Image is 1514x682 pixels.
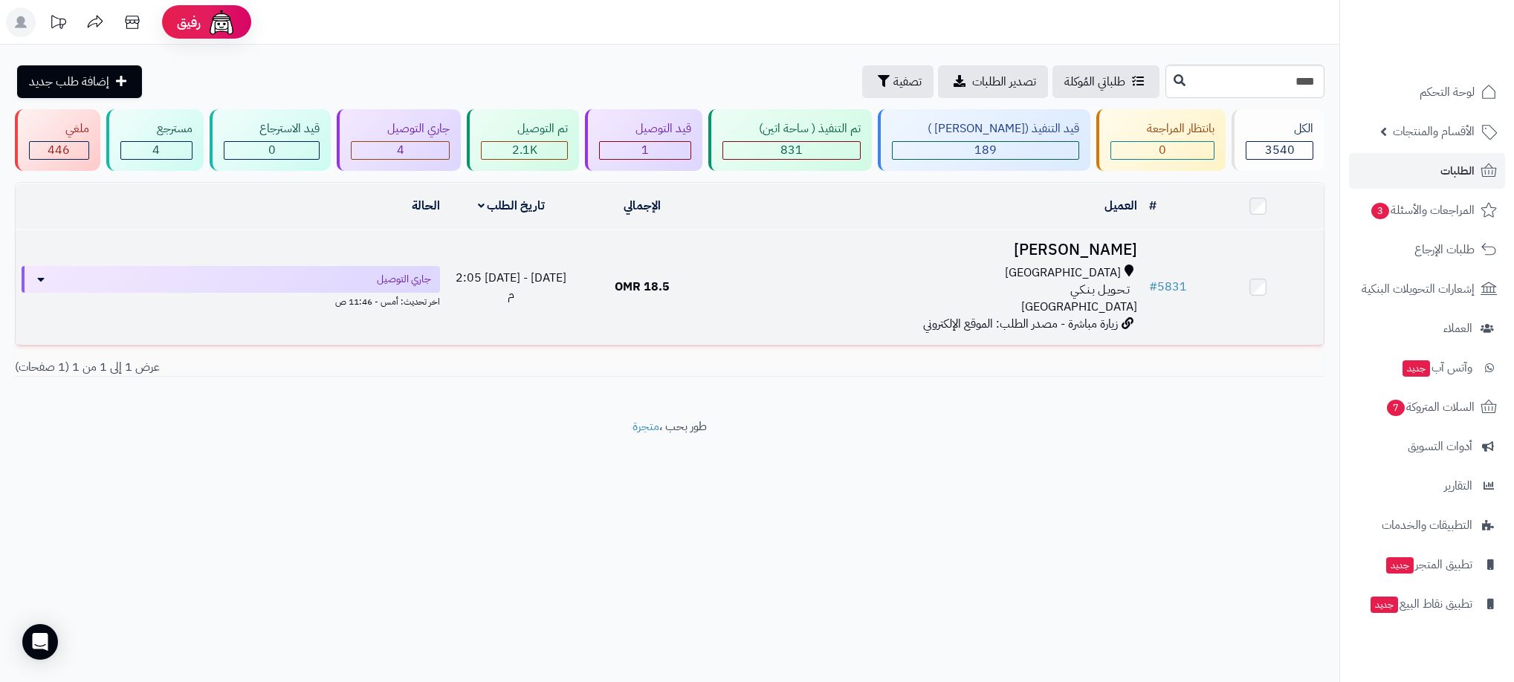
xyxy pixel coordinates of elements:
div: 0 [224,142,320,159]
span: المراجعات والأسئلة [1370,200,1475,221]
span: جديد [1371,597,1398,613]
div: تم التوصيل [481,120,568,137]
a: الطلبات [1349,153,1505,189]
div: 4 [352,142,449,159]
span: السلات المتروكة [1385,397,1475,418]
a: تطبيق المتجرجديد [1349,547,1505,582]
span: العملاء [1443,318,1472,339]
a: قيد الاسترجاع 0 [207,109,334,171]
span: جاري التوصيل [377,272,431,287]
a: السلات المتروكة7 [1349,389,1505,425]
span: وآتس آب [1401,357,1472,378]
span: رفيق [177,13,201,31]
a: تم التوصيل 2.1K [464,109,582,171]
div: جاري التوصيل [351,120,450,137]
a: ملغي 446 [12,109,103,171]
span: 1 [641,141,649,159]
a: وآتس آبجديد [1349,350,1505,386]
span: زيارة مباشرة - مصدر الطلب: الموقع الإلكتروني [923,315,1118,333]
span: التطبيقات والخدمات [1382,515,1472,536]
a: إشعارات التحويلات البنكية [1349,271,1505,307]
div: 189 [893,142,1079,159]
a: قيد التنفيذ ([PERSON_NAME] ) 189 [875,109,1094,171]
span: [DATE] - [DATE] 2:05 م [456,269,566,304]
div: 2065 [482,142,567,159]
a: لوحة التحكم [1349,74,1505,110]
span: 3 [1371,203,1389,219]
span: تـحـويـل بـنـكـي [1070,282,1130,299]
span: تطبيق المتجر [1385,554,1472,575]
div: 831 [723,142,860,159]
div: قيد الاسترجاع [224,120,320,137]
span: تطبيق نقاط البيع [1369,594,1472,614]
span: لوحة التحكم [1420,82,1475,103]
a: المراجعات والأسئلة3 [1349,192,1505,228]
a: تم التنفيذ ( ساحة اتين) 831 [705,109,875,171]
span: 831 [780,141,803,159]
a: مسترجع 4 [103,109,207,171]
div: الكل [1246,120,1313,137]
div: Open Intercom Messenger [22,624,58,660]
div: 0 [1111,142,1214,159]
a: التقارير [1349,468,1505,504]
span: 189 [974,141,997,159]
a: بانتظار المراجعة 0 [1093,109,1229,171]
a: تطبيق نقاط البيعجديد [1349,586,1505,622]
a: الحالة [412,197,440,215]
span: طلبات الإرجاع [1414,239,1475,260]
span: 4 [152,141,160,159]
div: اخر تحديث: أمس - 11:46 ص [22,293,440,308]
a: جاري التوصيل 4 [334,109,464,171]
span: جديد [1386,557,1414,574]
div: مسترجع [120,120,193,137]
span: تصدير الطلبات [972,73,1036,91]
span: التقارير [1444,475,1472,496]
a: طلبات الإرجاع [1349,232,1505,267]
span: [GEOGRAPHIC_DATA] [1021,298,1137,316]
a: تصدير الطلبات [938,65,1048,98]
span: إشعارات التحويلات البنكية [1362,279,1475,299]
div: ملغي [29,120,89,137]
div: 446 [30,142,88,159]
a: #5831 [1149,278,1187,296]
div: عرض 1 إلى 1 من 1 (1 صفحات) [4,359,670,376]
a: الكل3540 [1229,109,1327,171]
div: تم التنفيذ ( ساحة اتين) [722,120,861,137]
a: التطبيقات والخدمات [1349,507,1505,543]
span: أدوات التسويق [1408,436,1472,457]
span: 3540 [1265,141,1295,159]
a: إضافة طلب جديد [17,65,142,98]
a: الإجمالي [624,197,661,215]
a: أدوات التسويق [1349,429,1505,464]
span: # [1149,278,1157,296]
span: 0 [1159,141,1166,159]
button: تصفية [862,65,934,98]
span: طلباتي المُوكلة [1064,73,1125,91]
span: [GEOGRAPHIC_DATA] [1005,264,1121,282]
span: تصفية [893,73,922,91]
h3: [PERSON_NAME] [714,241,1137,259]
span: جديد [1403,360,1430,377]
div: قيد التنفيذ ([PERSON_NAME] ) [892,120,1080,137]
span: 446 [48,141,70,159]
div: 4 [121,142,192,159]
span: 2.1K [512,141,537,159]
a: العميل [1104,197,1137,215]
a: طلباتي المُوكلة [1052,65,1159,98]
span: الأقسام والمنتجات [1393,121,1475,142]
a: تاريخ الطلب [478,197,546,215]
a: قيد التوصيل 1 [582,109,705,171]
span: 7 [1387,400,1405,416]
a: تحديثات المنصة [39,7,77,41]
span: 0 [268,141,276,159]
span: 18.5 OMR [615,278,670,296]
span: الطلبات [1440,160,1475,181]
a: # [1149,197,1156,215]
div: بانتظار المراجعة [1110,120,1214,137]
div: قيد التوصيل [599,120,691,137]
div: 1 [600,142,690,159]
a: متجرة [633,418,659,435]
span: 4 [397,141,404,159]
span: إضافة طلب جديد [29,73,109,91]
img: ai-face.png [207,7,236,37]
